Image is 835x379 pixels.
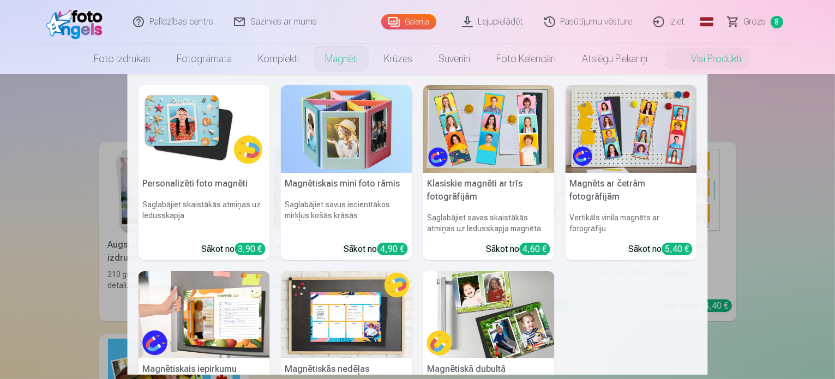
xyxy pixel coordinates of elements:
h6: Saglabājiet savus iecienītākos mirkļus košās krāsās [281,195,412,238]
img: Personalizēti foto magnēti [139,85,270,173]
img: Klasiskie magnēti ar trīs fotogrāfijām [423,85,555,173]
img: Magnētiskais iepirkumu saraksts [139,271,270,359]
a: Personalizēti foto magnētiPersonalizēti foto magnētiSaglabājiet skaistākās atmiņas uz ledusskapja... [139,85,270,260]
h5: Klasiskie magnēti ar trīs fotogrāfijām [423,173,555,208]
img: Magnēts ar četrām fotogrāfijām [566,85,697,173]
a: Suvenīri [425,44,483,74]
a: Magnēti [312,44,371,74]
div: Sākot no [344,243,408,256]
a: Fotogrāmata [164,44,245,74]
a: Magnētiskais mini foto rāmisMagnētiskais mini foto rāmisSaglabājiet savus iecienītākos mirkļus ko... [281,85,412,260]
a: Komplekti [245,44,312,74]
img: Magnētiskā dubultā fotogrāfija 6x9 cm [423,271,555,359]
div: Sākot no [202,243,266,256]
span: 8 [771,16,783,28]
img: /fa1 [46,4,109,39]
h5: Magnēts ar četrām fotogrāfijām [566,173,697,208]
span: Grozs [744,15,766,28]
h6: Saglabājiet savas skaistākās atmiņas uz ledusskapja magnēta [423,208,555,238]
a: Visi produkti [660,44,754,74]
div: 4,90 € [377,243,408,255]
a: Galerija [381,14,436,29]
a: Foto kalendāri [483,44,569,74]
div: Sākot no [629,243,693,256]
a: Foto izdrukas [81,44,164,74]
a: Krūzes [371,44,425,74]
h5: Magnētiskais mini foto rāmis [281,173,412,195]
a: Atslēgu piekariņi [569,44,660,74]
a: Klasiskie magnēti ar trīs fotogrāfijāmKlasiskie magnēti ar trīs fotogrāfijāmSaglabājiet savas ska... [423,85,555,260]
div: Sākot no [486,243,550,256]
h6: Saglabājiet skaistākās atmiņas uz ledusskapja [139,195,270,238]
img: Magnētiskās nedēļas piezīmes/grafiki 20x30 cm [281,271,412,359]
h5: Personalizēti foto magnēti [139,173,270,195]
h6: Vertikāls vinila magnēts ar fotogrāfiju [566,208,697,238]
a: Magnēts ar četrām fotogrāfijāmMagnēts ar četrām fotogrāfijāmVertikāls vinila magnēts ar fotogrāfi... [566,85,697,260]
div: 5,40 € [662,243,693,255]
div: 3,90 € [235,243,266,255]
img: Magnētiskais mini foto rāmis [281,85,412,173]
div: 4,60 € [520,243,550,255]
